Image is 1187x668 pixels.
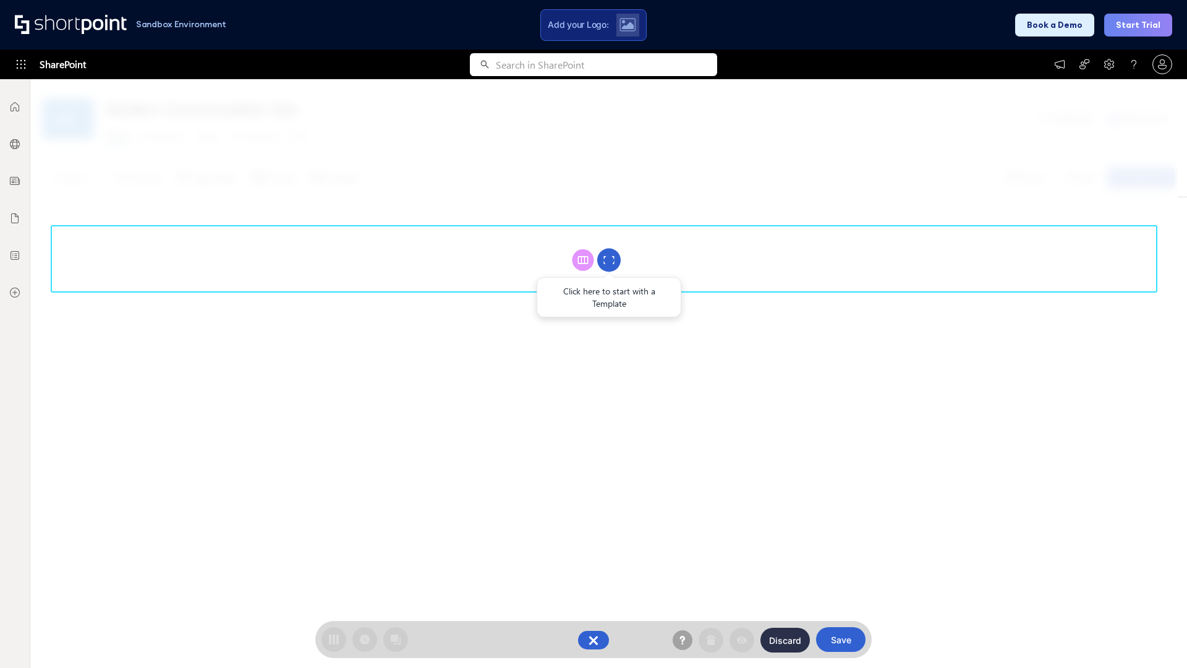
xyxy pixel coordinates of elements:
[816,627,866,652] button: Save
[619,18,636,32] img: Upload logo
[496,53,717,76] input: Search in SharePoint
[548,19,608,30] span: Add your Logo:
[760,628,810,653] button: Discard
[40,49,86,79] span: SharePoint
[1104,14,1172,36] button: Start Trial
[1015,14,1094,36] button: Book a Demo
[1125,609,1187,668] iframe: Chat Widget
[136,21,226,28] h1: Sandbox Environment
